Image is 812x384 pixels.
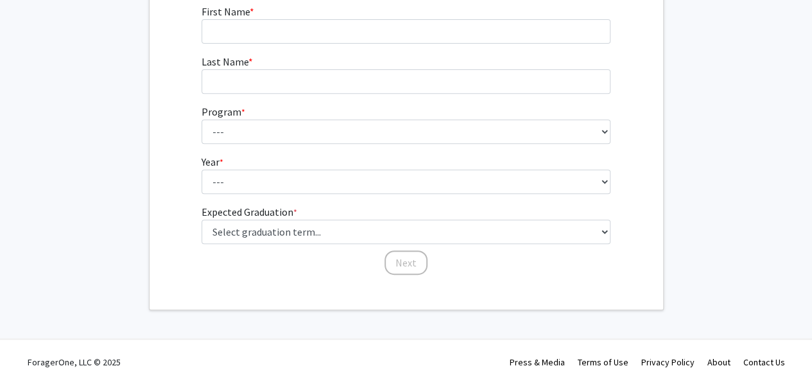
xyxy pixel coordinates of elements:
[743,356,785,368] a: Contact Us
[202,104,245,119] label: Program
[10,326,55,374] iframe: Chat
[510,356,565,368] a: Press & Media
[384,250,428,275] button: Next
[202,55,248,68] span: Last Name
[578,356,628,368] a: Terms of Use
[202,204,297,220] label: Expected Graduation
[202,154,223,170] label: Year
[202,5,250,18] span: First Name
[707,356,730,368] a: About
[641,356,695,368] a: Privacy Policy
